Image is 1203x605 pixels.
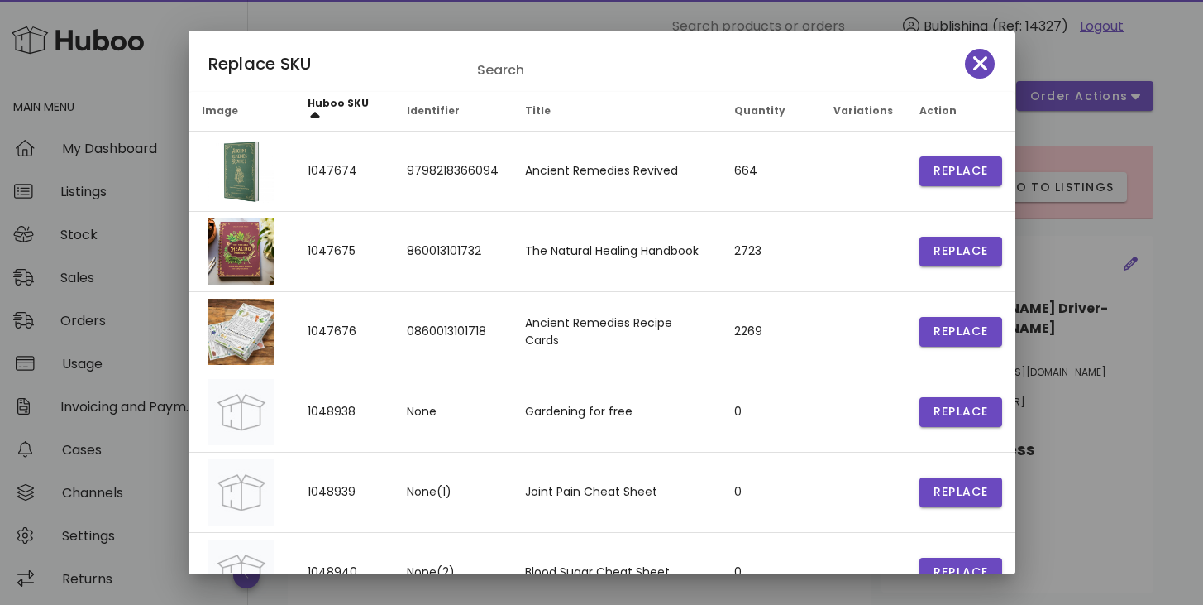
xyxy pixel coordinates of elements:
td: 1047674 [294,132,394,212]
span: Image [202,103,238,118]
th: Image [189,92,294,132]
span: Variations [833,103,893,118]
span: Huboo SKU [308,96,369,110]
span: Identifier [407,103,460,118]
td: 0 [721,453,820,533]
td: Ancient Remedies Revived [512,132,721,212]
button: Replace [919,317,1002,347]
span: Replace [933,323,989,340]
td: 0860013101718 [394,292,512,372]
td: 0 [721,372,820,453]
th: Identifier: Not sorted. Activate to sort ascending. [394,92,512,132]
span: Replace [933,564,989,581]
button: Replace [919,397,1002,427]
span: Quantity [734,103,785,118]
td: Joint Pain Cheat Sheet [512,453,721,533]
div: Replace SKU [189,31,1015,92]
span: Replace [933,242,989,260]
td: 2269 [721,292,820,372]
td: 1047676 [294,292,394,372]
td: 9798218366094 [394,132,512,212]
button: Replace [919,237,1002,266]
th: Huboo SKU: Sorted ascending. Activate to sort descending. [294,92,394,132]
span: Action [919,103,957,118]
th: Title: Not sorted. Activate to sort ascending. [512,92,721,132]
td: 664 [721,132,820,212]
td: Ancient Remedies Recipe Cards [512,292,721,372]
td: 860013101732 [394,212,512,292]
th: Action [906,92,1015,132]
th: Variations [820,92,906,132]
td: 1048939 [294,453,394,533]
td: None [394,372,512,453]
button: Replace [919,156,1002,186]
td: None(1) [394,453,512,533]
td: 2723 [721,212,820,292]
td: Gardening for free [512,372,721,453]
span: Replace [933,162,989,180]
span: Replace [933,403,989,420]
td: 1048938 [294,372,394,453]
th: Quantity [721,92,820,132]
span: Replace [933,483,989,501]
td: 1047675 [294,212,394,292]
button: Replace [919,558,1002,588]
button: Replace [919,478,1002,507]
span: Title [525,103,551,118]
td: The Natural Healing Handbook [512,212,721,292]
